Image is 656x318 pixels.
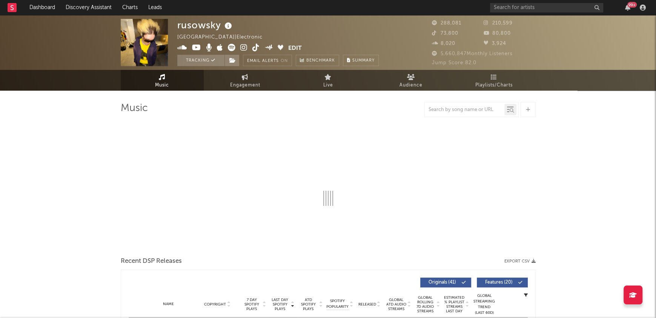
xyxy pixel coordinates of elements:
button: Email AlertsOn [243,55,292,66]
a: Playlists/Charts [453,70,536,91]
span: 210,599 [484,21,513,26]
div: Global Streaming Trend (Last 60D) [473,293,496,316]
span: ATD Spotify Plays [298,298,318,311]
span: Last Day Spotify Plays [270,298,290,311]
button: 99+ [625,5,630,11]
span: Engagement [230,81,260,90]
span: Playlists/Charts [475,81,513,90]
span: 5,660,847 Monthly Listeners [432,51,513,56]
button: Edit [288,44,302,53]
span: Audience [399,81,422,90]
span: Released [358,302,376,307]
span: Copyright [204,302,226,307]
span: Global ATD Audio Streams [386,298,407,311]
button: Summary [343,55,379,66]
div: Name [144,301,193,307]
button: Features(20) [477,278,528,287]
a: Benchmark [296,55,339,66]
em: On [281,59,288,63]
span: 3,924 [484,41,506,46]
span: 80,800 [484,31,511,36]
span: Live [323,81,333,90]
div: [GEOGRAPHIC_DATA] | Electronic [177,33,271,42]
div: rusowsky [177,19,234,31]
button: Export CSV [504,259,536,264]
span: Features ( 20 ) [482,280,516,285]
button: Tracking [177,55,224,66]
span: Music [155,81,169,90]
input: Search by song name or URL [425,107,504,113]
span: Summary [352,59,375,63]
input: Search for artists [490,3,603,12]
span: 288,081 [432,21,461,26]
span: Recent DSP Releases [121,257,182,266]
span: 7 Day Spotify Plays [242,298,262,311]
span: Estimated % Playlist Streams Last Day [444,295,465,313]
span: Originals ( 41 ) [425,280,460,285]
span: Benchmark [306,56,335,65]
a: Audience [370,70,453,91]
a: Music [121,70,204,91]
span: 8,020 [432,41,455,46]
span: Jump Score: 82.0 [432,60,476,65]
span: Spotify Popularity [326,298,349,310]
span: 73,800 [432,31,458,36]
div: 99 + [627,2,637,8]
a: Live [287,70,370,91]
a: Engagement [204,70,287,91]
button: Originals(41) [420,278,471,287]
span: Global Rolling 7D Audio Streams [415,295,436,313]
